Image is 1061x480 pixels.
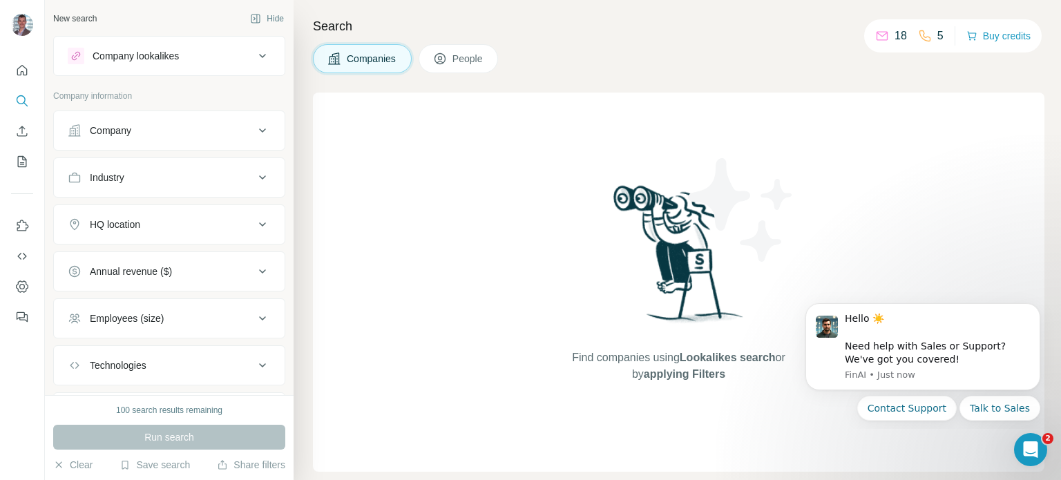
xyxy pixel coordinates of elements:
button: Save search [120,458,190,472]
button: Quick start [11,58,33,83]
button: Clear [53,458,93,472]
button: Industry [54,161,285,194]
div: New search [53,12,97,25]
button: Hide [240,8,294,29]
button: Use Surfe on LinkedIn [11,213,33,238]
button: Enrich CSV [11,119,33,144]
div: Industry [90,171,124,184]
div: Company [90,124,131,137]
img: Surfe Illustration - Stars [679,148,803,272]
button: Use Surfe API [11,244,33,269]
div: HQ location [90,218,140,231]
button: Buy credits [966,26,1031,46]
p: Company information [53,90,285,102]
button: Annual revenue ($) [54,255,285,288]
div: Employees (size) [90,311,164,325]
div: 100 search results remaining [116,404,222,416]
span: Companies [347,52,397,66]
iframe: Intercom notifications message [785,291,1061,429]
p: 5 [937,28,944,44]
iframe: Intercom live chat [1014,433,1047,466]
img: Avatar [11,14,33,36]
img: Surfe Illustration - Woman searching with binoculars [607,182,751,336]
button: Share filters [217,458,285,472]
button: Company lookalikes [54,39,285,73]
button: My lists [11,149,33,174]
span: Lookalikes search [680,352,776,363]
span: Find companies using or by [568,349,789,383]
span: 2 [1042,433,1053,444]
button: Company [54,114,285,147]
button: Employees (size) [54,302,285,335]
div: Company lookalikes [93,49,179,63]
span: People [452,52,484,66]
div: Annual revenue ($) [90,265,172,278]
div: Technologies [90,358,146,372]
span: applying Filters [644,368,725,380]
p: 18 [895,28,907,44]
h4: Search [313,17,1044,36]
button: Dashboard [11,274,33,299]
button: Search [11,88,33,113]
button: HQ location [54,208,285,241]
button: Feedback [11,305,33,329]
button: Technologies [54,349,285,382]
